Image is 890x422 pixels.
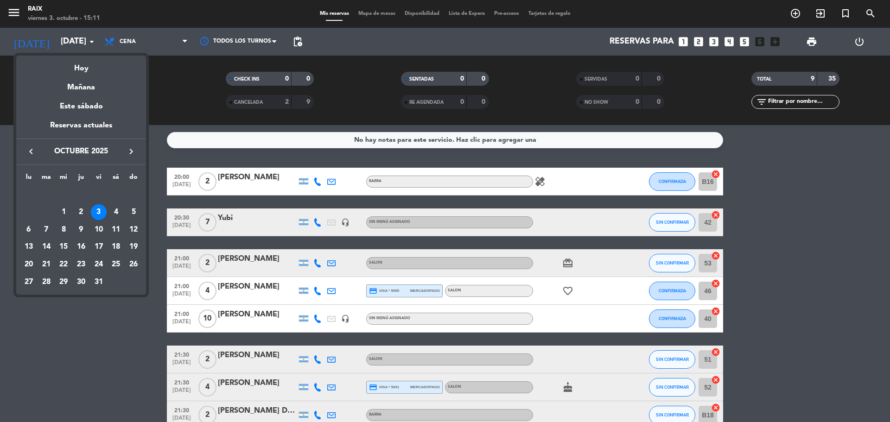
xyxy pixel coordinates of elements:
td: 21 de octubre de 2025 [38,256,55,273]
td: 24 de octubre de 2025 [90,256,108,273]
div: 17 [91,239,107,255]
td: 26 de octubre de 2025 [125,256,142,273]
td: 10 de octubre de 2025 [90,221,108,239]
td: 13 de octubre de 2025 [20,238,38,256]
div: 9 [73,222,89,238]
td: 14 de octubre de 2025 [38,238,55,256]
div: 2 [73,204,89,220]
td: 29 de octubre de 2025 [55,273,72,291]
div: 3 [91,204,107,220]
td: 6 de octubre de 2025 [20,221,38,239]
div: 4 [108,204,124,220]
div: 6 [21,222,37,238]
td: 11 de octubre de 2025 [108,221,125,239]
div: 18 [108,239,124,255]
th: viernes [90,172,108,186]
button: keyboard_arrow_right [123,145,140,157]
div: 15 [56,239,71,255]
div: 7 [38,222,54,238]
th: lunes [20,172,38,186]
div: 16 [73,239,89,255]
td: 18 de octubre de 2025 [108,238,125,256]
td: 20 de octubre de 2025 [20,256,38,273]
td: 30 de octubre de 2025 [72,273,90,291]
div: 1 [56,204,71,220]
td: 17 de octubre de 2025 [90,238,108,256]
td: 15 de octubre de 2025 [55,238,72,256]
div: 20 [21,257,37,272]
td: 27 de octubre de 2025 [20,273,38,291]
div: 26 [126,257,141,272]
th: domingo [125,172,142,186]
div: 22 [56,257,71,272]
div: 21 [38,257,54,272]
td: 12 de octubre de 2025 [125,221,142,239]
td: 8 de octubre de 2025 [55,221,72,239]
i: keyboard_arrow_right [126,146,137,157]
td: 3 de octubre de 2025 [90,203,108,221]
td: 5 de octubre de 2025 [125,203,142,221]
div: 31 [91,274,107,290]
th: martes [38,172,55,186]
div: 23 [73,257,89,272]
td: 28 de octubre de 2025 [38,273,55,291]
td: 4 de octubre de 2025 [108,203,125,221]
div: Reservas actuales [16,120,146,139]
i: keyboard_arrow_left [25,146,37,157]
div: 8 [56,222,71,238]
th: jueves [72,172,90,186]
div: 11 [108,222,124,238]
td: 31 de octubre de 2025 [90,273,108,291]
div: 13 [21,239,37,255]
div: 12 [126,222,141,238]
td: OCT. [20,186,142,203]
div: 24 [91,257,107,272]
div: 25 [108,257,124,272]
div: Mañana [16,75,146,94]
td: 23 de octubre de 2025 [72,256,90,273]
td: 19 de octubre de 2025 [125,238,142,256]
div: 10 [91,222,107,238]
div: Hoy [16,56,146,75]
td: 9 de octubre de 2025 [72,221,90,239]
th: miércoles [55,172,72,186]
div: 29 [56,274,71,290]
span: octubre 2025 [39,145,123,157]
td: 25 de octubre de 2025 [108,256,125,273]
div: 27 [21,274,37,290]
th: sábado [108,172,125,186]
td: 2 de octubre de 2025 [72,203,90,221]
td: 1 de octubre de 2025 [55,203,72,221]
div: 5 [126,204,141,220]
div: Este sábado [16,94,146,120]
td: 16 de octubre de 2025 [72,238,90,256]
div: 30 [73,274,89,290]
div: 19 [126,239,141,255]
div: 28 [38,274,54,290]
td: 7 de octubre de 2025 [38,221,55,239]
div: 14 [38,239,54,255]
button: keyboard_arrow_left [23,145,39,157]
td: 22 de octubre de 2025 [55,256,72,273]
